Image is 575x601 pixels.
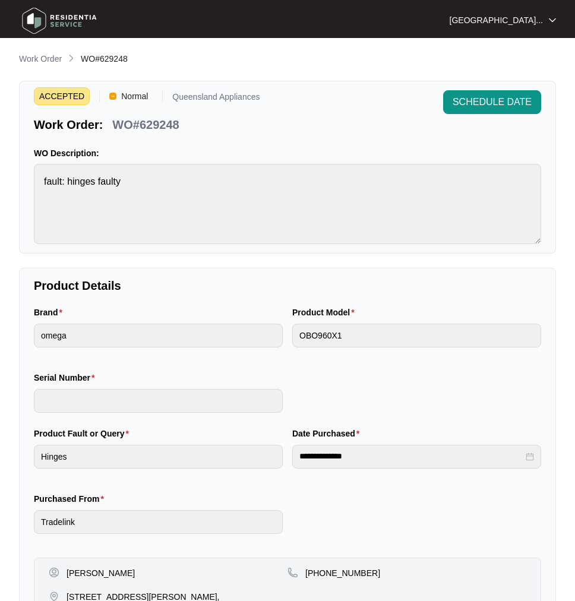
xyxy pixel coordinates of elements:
p: WO#629248 [112,116,179,133]
label: Brand [34,306,67,318]
label: Purchased From [34,493,109,505]
img: user-pin [49,567,59,578]
label: Product Fault or Query [34,428,134,439]
label: Product Model [292,306,359,318]
p: Queensland Appliances [172,93,260,105]
img: map-pin [287,567,298,578]
img: residentia service logo [18,3,101,39]
label: Serial Number [34,372,99,384]
span: WO#629248 [81,54,128,64]
a: Work Order [17,53,64,66]
input: Product Fault or Query [34,445,283,469]
button: SCHEDULE DATE [443,90,541,114]
input: Serial Number [34,389,283,413]
input: Product Model [292,324,541,347]
img: dropdown arrow [549,17,556,23]
input: Brand [34,324,283,347]
input: Purchased From [34,510,283,534]
p: [PHONE_NUMBER] [305,567,380,579]
label: Date Purchased [292,428,364,439]
span: Normal [116,87,153,105]
p: [PERSON_NAME] [67,567,135,579]
p: WO Description: [34,147,541,159]
p: Product Details [34,277,541,294]
p: [GEOGRAPHIC_DATA]... [450,14,543,26]
img: Vercel Logo [109,93,116,100]
p: Work Order: [34,116,103,133]
img: chevron-right [67,53,76,63]
p: Work Order [19,53,62,65]
span: SCHEDULE DATE [453,95,532,109]
span: ACCEPTED [34,87,90,105]
input: Date Purchased [299,450,523,463]
textarea: fault: hinges faulty [34,164,541,244]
